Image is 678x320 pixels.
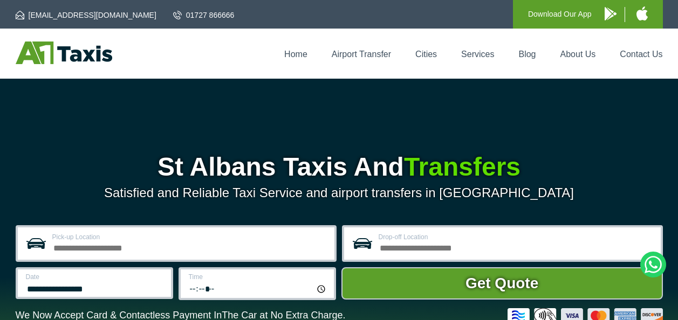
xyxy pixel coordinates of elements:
[16,154,663,180] h1: St Albans Taxis And
[461,50,494,59] a: Services
[52,234,328,240] label: Pick-up Location
[16,10,156,20] a: [EMAIL_ADDRESS][DOMAIN_NAME]
[16,185,663,200] p: Satisfied and Reliable Taxi Service and airport transfers in [GEOGRAPHIC_DATA]
[528,8,592,21] p: Download Our App
[16,41,112,64] img: A1 Taxis St Albans LTD
[341,267,663,300] button: Get Quote
[518,50,536,59] a: Blog
[379,234,654,240] label: Drop-off Location
[620,50,662,59] a: Contact Us
[404,152,521,181] span: Transfers
[332,50,391,59] a: Airport Transfer
[284,50,307,59] a: Home
[560,50,596,59] a: About Us
[415,50,437,59] a: Cities
[26,274,165,280] label: Date
[605,7,617,20] img: A1 Taxis Android App
[173,10,235,20] a: 01727 866666
[636,6,648,20] img: A1 Taxis iPhone App
[189,274,327,280] label: Time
